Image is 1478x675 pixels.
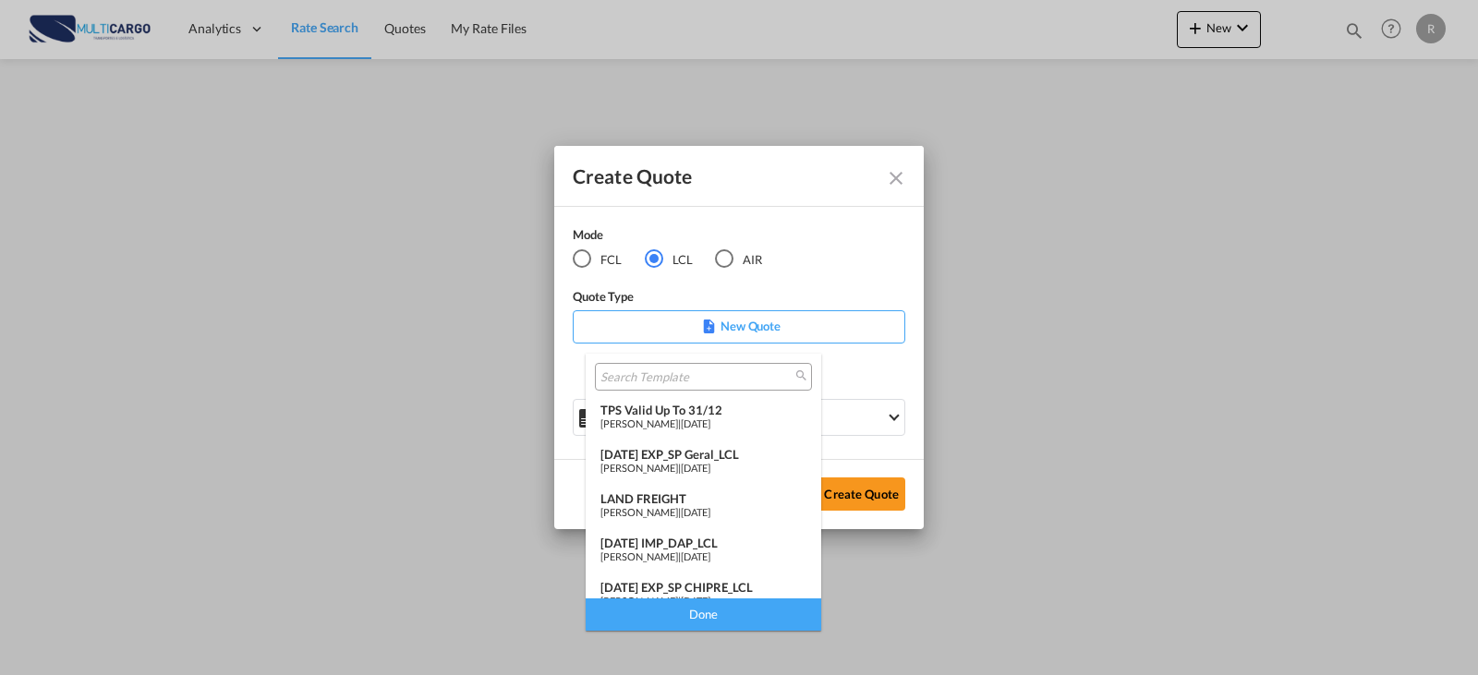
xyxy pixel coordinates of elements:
span: [DATE] [681,550,710,562]
div: | [600,595,806,607]
div: [DATE] EXP_SP Geral_LCL [600,447,806,462]
div: | [600,550,806,562]
div: | [600,506,806,518]
span: [PERSON_NAME] [600,417,678,429]
div: | [600,462,806,474]
div: Done [586,598,821,631]
span: [DATE] [681,595,710,607]
input: Search Template [600,369,792,386]
span: [PERSON_NAME] [600,462,678,474]
span: [PERSON_NAME] [600,550,678,562]
div: | [600,417,806,429]
span: [PERSON_NAME] [600,506,678,518]
span: [DATE] [681,506,710,518]
div: [DATE] EXP_SP CHIPRE_LCL [600,580,806,595]
span: [DATE] [681,417,710,429]
span: [PERSON_NAME] [600,595,678,607]
span: [DATE] [681,462,710,474]
div: [DATE] IMP_DAP_LCL [600,536,806,550]
div: TPS valid up to 31/12 [600,403,806,417]
md-icon: icon-magnify [794,368,808,382]
div: LAND FREIGHT [600,491,806,506]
